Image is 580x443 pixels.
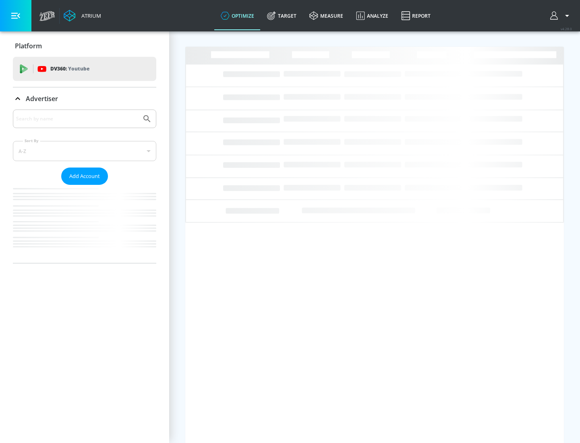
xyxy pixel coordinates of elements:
div: DV360: Youtube [13,57,156,81]
p: Platform [15,41,42,50]
label: Sort By [23,138,40,143]
input: Search by name [16,114,138,124]
p: Advertiser [26,94,58,103]
div: A-Z [13,141,156,161]
button: Add Account [61,168,108,185]
a: Report [395,1,437,30]
span: Add Account [69,172,100,181]
p: DV360: [50,64,89,73]
a: measure [303,1,350,30]
p: Youtube [68,64,89,73]
a: Atrium [64,10,101,22]
a: Target [261,1,303,30]
div: Advertiser [13,87,156,110]
div: Atrium [78,12,101,19]
span: v 4.28.0 [561,27,572,31]
a: optimize [214,1,261,30]
nav: list of Advertiser [13,185,156,263]
div: Platform [13,35,156,57]
a: Analyze [350,1,395,30]
div: Advertiser [13,110,156,263]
